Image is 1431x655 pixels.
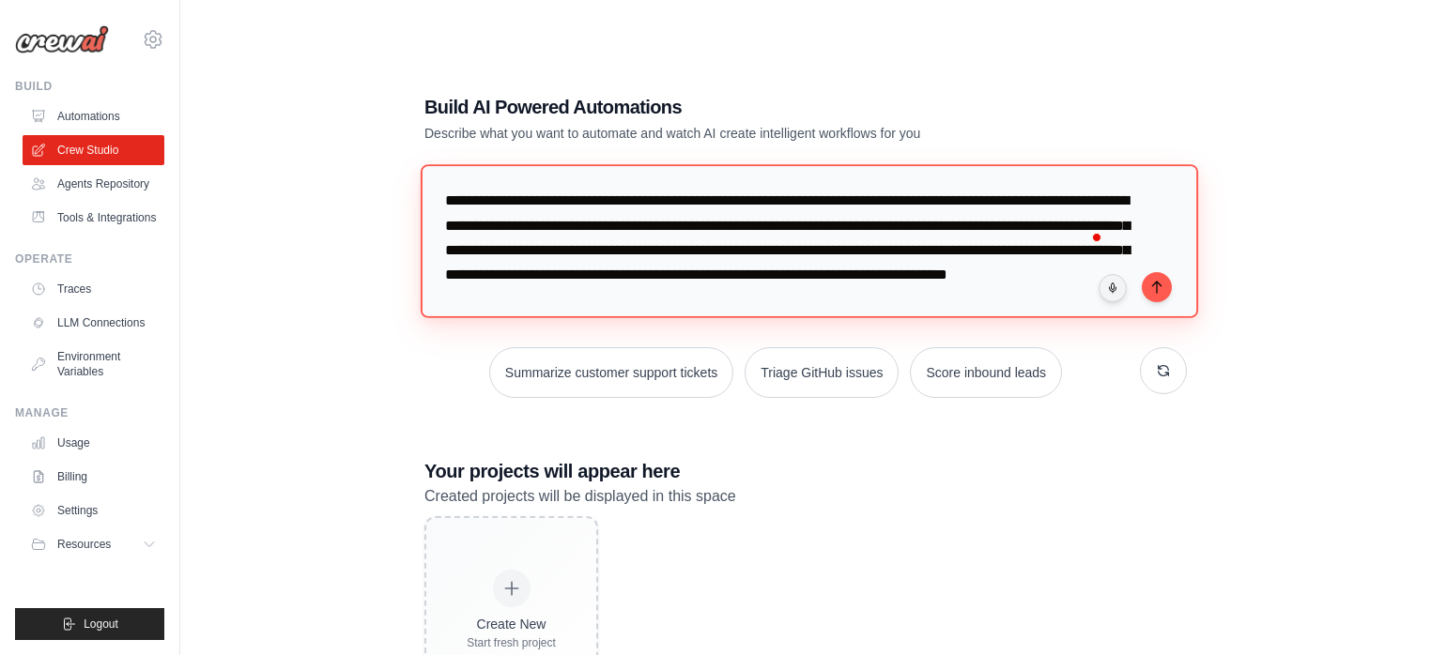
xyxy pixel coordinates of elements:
[15,79,164,94] div: Build
[23,428,164,458] a: Usage
[15,251,164,267] div: Operate
[910,347,1062,398] button: Score inbound leads
[15,608,164,640] button: Logout
[23,308,164,338] a: LLM Connections
[424,458,1187,484] h3: Your projects will appear here
[424,484,1187,509] p: Created projects will be displayed in this space
[1099,274,1127,302] button: Click to speak your automation idea
[23,495,164,526] a: Settings
[23,342,164,387] a: Environment Variables
[15,405,164,420] div: Manage
[23,169,164,199] a: Agents Repository
[23,135,164,165] a: Crew Studio
[84,617,118,632] span: Logout
[424,94,1055,120] h1: Build AI Powered Automations
[467,635,556,650] div: Start fresh project
[489,347,733,398] button: Summarize customer support tickets
[15,25,109,53] img: Logo
[23,529,164,559] button: Resources
[23,462,164,492] a: Billing
[23,274,164,304] a: Traces
[421,164,1198,317] textarea: To enrich screen reader interactions, please activate Accessibility in Grammarly extension settings
[467,615,556,633] div: Create New
[745,347,899,398] button: Triage GitHub issues
[23,101,164,131] a: Automations
[57,537,111,552] span: Resources
[23,203,164,233] a: Tools & Integrations
[1140,347,1187,394] button: Get new suggestions
[424,124,1055,143] p: Describe what you want to automate and watch AI create intelligent workflows for you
